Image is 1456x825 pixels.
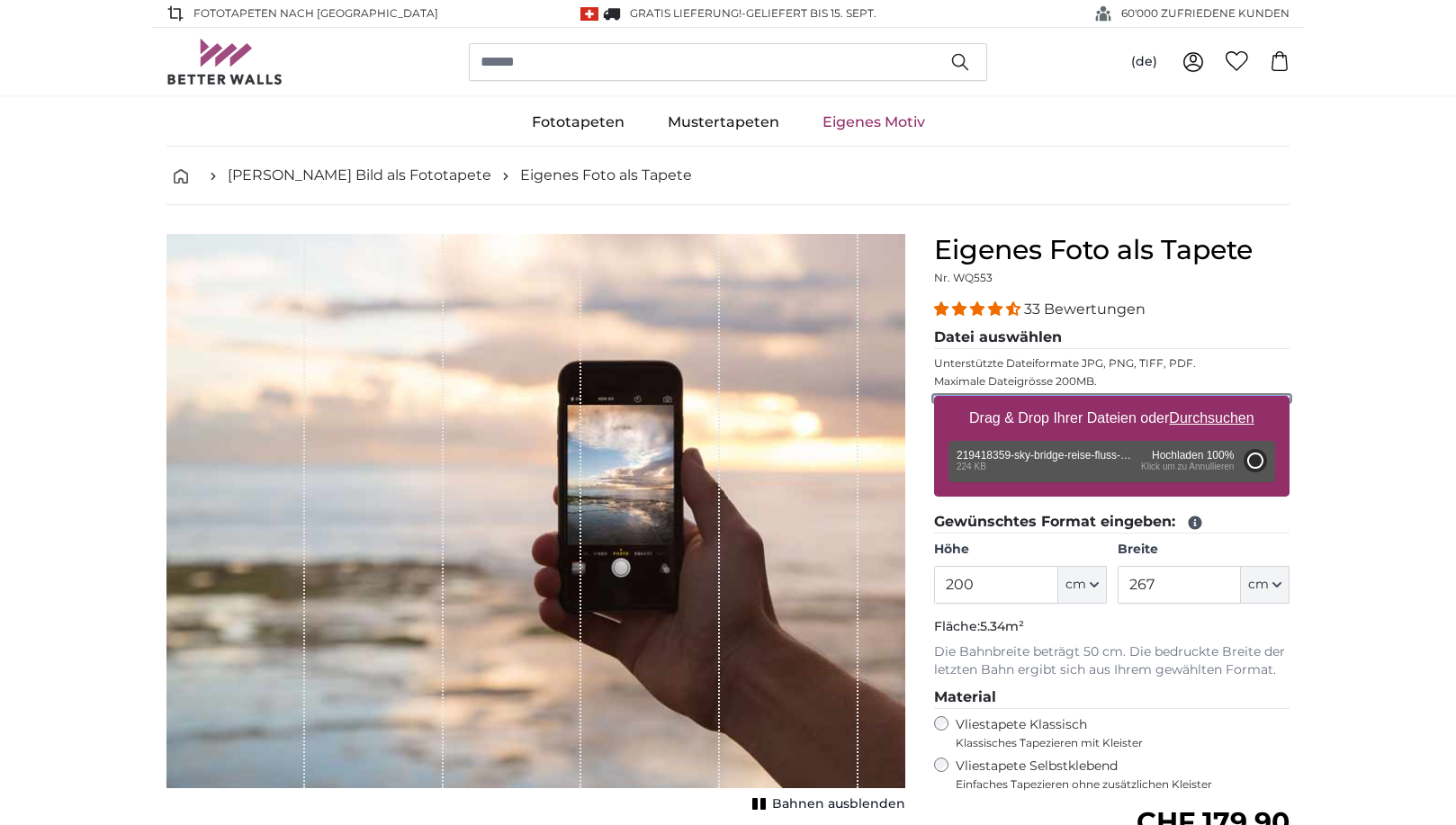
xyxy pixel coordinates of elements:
legend: Datei auswählen [934,327,1290,349]
a: Mustertapeten [646,99,801,146]
button: cm [1241,566,1290,604]
a: [PERSON_NAME] Bild als Fototapete [228,165,491,186]
p: Unterstützte Dateiformate JPG, PNG, TIFF, PDF. [934,356,1290,371]
span: Nr. WQ553 [934,271,993,284]
a: Fototapeten [510,99,646,146]
nav: breadcrumbs [166,147,1290,205]
u: Durchsuchen [1170,410,1254,426]
span: 4.33 stars [934,300,1024,318]
span: cm [1065,576,1086,594]
h1: Eigenes Foto als Tapete [934,234,1290,266]
a: Eigenes Motiv [801,99,947,146]
span: GRATIS Lieferung! [630,6,741,20]
span: cm [1248,576,1269,594]
img: Betterwalls [166,39,283,85]
div: 1 of 1 [166,234,905,817]
span: Klassisches Tapezieren mit Kleister [956,736,1274,750]
button: cm [1058,566,1107,604]
span: Einfaches Tapezieren ohne zusätzlichen Kleister [956,777,1290,792]
label: Breite [1118,541,1290,559]
a: Eigenes Foto als Tapete [520,165,692,186]
legend: Material [934,686,1290,709]
p: Maximale Dateigrösse 200MB. [934,374,1290,389]
label: Vliestapete Selbstklebend [956,758,1290,792]
span: Fototapeten nach [GEOGRAPHIC_DATA] [193,5,438,22]
legend: Gewünschtes Format eingeben: [934,511,1290,534]
p: Fläche: [934,618,1290,636]
p: Die Bahnbreite beträgt 50 cm. Die bedruckte Breite der letzten Bahn ergibt sich aus Ihrem gewählt... [934,643,1290,679]
label: Höhe [934,541,1106,559]
label: Vliestapete Klassisch [956,716,1274,750]
span: 60'000 ZUFRIEDENE KUNDEN [1121,5,1290,22]
span: Geliefert bis 15. Sept. [746,6,876,20]
span: 5.34m² [980,618,1024,634]
span: - [741,6,876,20]
img: Schweiz [580,7,598,21]
span: 33 Bewertungen [1024,300,1146,318]
button: Bahnen ausblenden [747,792,905,817]
label: Drag & Drop Ihrer Dateien oder [962,400,1262,436]
button: (de) [1117,46,1172,78]
span: Bahnen ausblenden [772,795,905,813]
